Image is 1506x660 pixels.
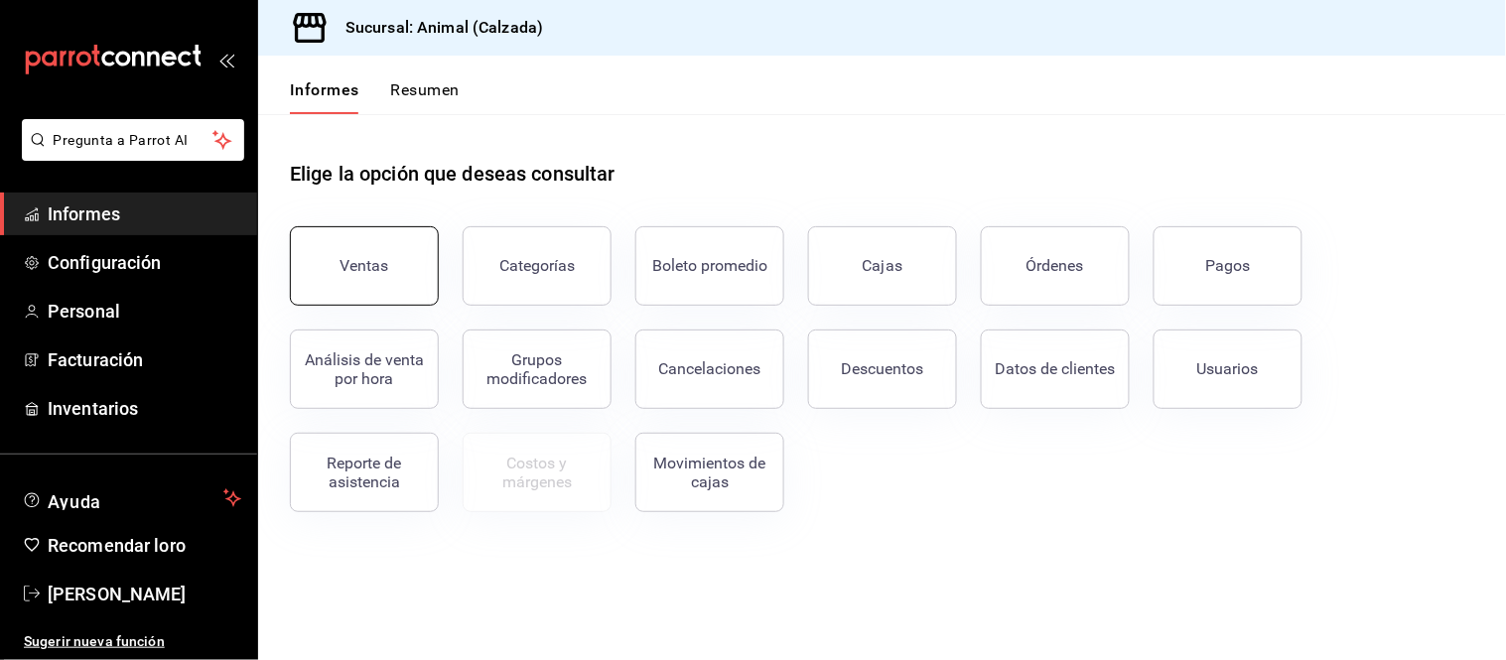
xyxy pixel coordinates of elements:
font: Grupos modificadores [487,350,588,388]
font: Descuentos [842,359,924,378]
button: Pagos [1154,226,1302,306]
font: Informes [48,203,120,224]
font: Datos de clientes [996,359,1116,378]
font: Sucursal: Animal (Calzada) [345,18,543,37]
font: Ayuda [48,491,101,512]
button: Cancelaciones [635,330,784,409]
button: Boleto promedio [635,226,784,306]
font: Configuración [48,252,162,273]
font: Reporte de asistencia [328,454,402,491]
font: Movimientos de cajas [654,454,766,491]
font: Costos y márgenes [502,454,572,491]
font: Pagos [1206,256,1251,275]
button: Pregunta a Parrot AI [22,119,244,161]
font: Informes [290,80,359,99]
button: Grupos modificadores [463,330,612,409]
button: Usuarios [1154,330,1302,409]
div: pestañas de navegación [290,79,460,114]
button: Contrata inventarios para ver este informe [463,433,612,512]
button: Órdenes [981,226,1130,306]
font: Personal [48,301,120,322]
button: Descuentos [808,330,957,409]
font: Resumen [391,80,460,99]
font: Órdenes [1027,256,1084,275]
font: Sugerir nueva función [24,633,165,649]
button: Reporte de asistencia [290,433,439,512]
font: Facturación [48,349,143,370]
font: Ventas [341,256,389,275]
button: Datos de clientes [981,330,1130,409]
font: Elige la opción que deseas consultar [290,162,616,186]
button: Ventas [290,226,439,306]
button: Categorías [463,226,612,306]
font: Categorías [499,256,575,275]
a: Pregunta a Parrot AI [14,144,244,165]
font: Cajas [863,256,903,275]
font: Análisis de venta por hora [305,350,424,388]
button: Análisis de venta por hora [290,330,439,409]
font: Pregunta a Parrot AI [54,132,189,148]
font: Inventarios [48,398,138,419]
font: Boleto promedio [652,256,767,275]
a: Cajas [808,226,957,306]
font: Cancelaciones [659,359,761,378]
font: Usuarios [1197,359,1259,378]
button: Movimientos de cajas [635,433,784,512]
font: Recomendar loro [48,535,186,556]
button: abrir_cajón_menú [218,52,234,67]
font: [PERSON_NAME] [48,584,187,604]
